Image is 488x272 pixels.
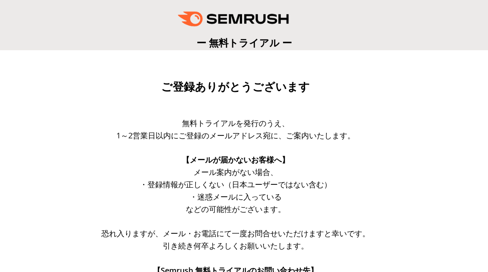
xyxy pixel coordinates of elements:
[190,192,282,202] span: ・迷惑メールに入っている
[161,80,310,93] span: ご登録ありがとうございます
[186,204,286,214] span: などの可能性がございます。
[140,179,332,189] span: ・登録情報が正しくない（日本ユーザーではない含む）
[196,36,292,49] span: ー 無料トライアル ー
[193,167,278,177] span: メール案内がない場合、
[163,241,309,251] span: 引き続き何卒よろしくお願いいたします。
[116,130,355,140] span: 1～2営業日以内にご登録のメールアドレス宛に、ご案内いたします。
[182,118,289,128] span: 無料トライアルを発行のうえ、
[101,228,370,238] span: 恐れ入りますが、メール・お電話にて一度お問合せいただけますと幸いです。
[182,155,289,165] span: 【メールが届かないお客様へ】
